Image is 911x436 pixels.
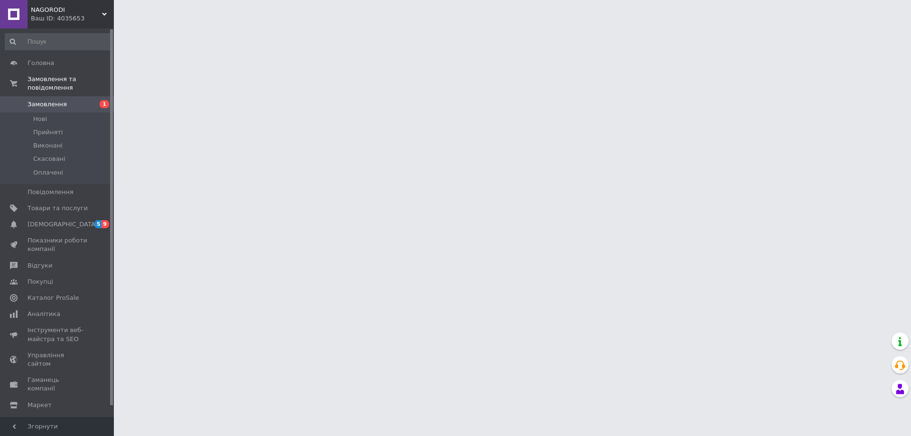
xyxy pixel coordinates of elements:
[28,278,53,286] span: Покупці
[28,220,98,229] span: [DEMOGRAPHIC_DATA]
[28,294,79,302] span: Каталог ProSale
[33,155,65,163] span: Скасовані
[31,14,114,23] div: Ваш ID: 4035653
[33,168,63,177] span: Оплачені
[31,6,102,14] span: NAGORODI
[28,236,88,253] span: Показники роботи компанії
[28,310,60,318] span: Аналітика
[100,100,109,108] span: 1
[28,75,114,92] span: Замовлення та повідомлення
[28,351,88,368] span: Управління сайтом
[102,220,109,228] span: 9
[28,326,88,343] span: Інструменти веб-майстра та SEO
[94,220,102,228] span: 5
[28,261,52,270] span: Відгуки
[28,188,74,196] span: Повідомлення
[33,128,63,137] span: Прийняті
[28,100,67,109] span: Замовлення
[28,401,52,409] span: Маркет
[28,59,54,67] span: Головна
[5,33,112,50] input: Пошук
[28,376,88,393] span: Гаманець компанії
[33,115,47,123] span: Нові
[28,204,88,213] span: Товари та послуги
[33,141,63,150] span: Виконані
